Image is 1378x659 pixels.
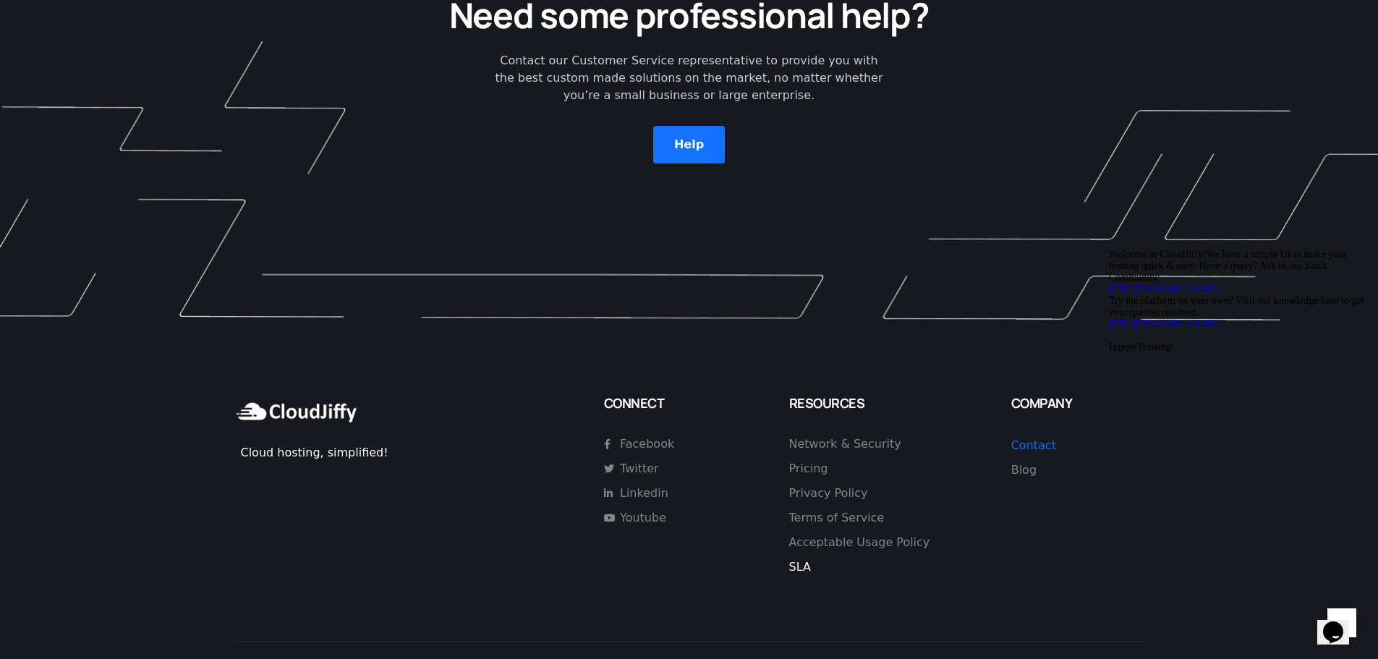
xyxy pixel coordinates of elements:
[789,558,811,576] span: SLA
[604,460,731,477] a: Twitter
[6,6,261,109] span: Welcome to CloudJiffy!We have a simple UI to make your hosting quick & easy. Have a query? Ask in...
[789,534,985,551] a: Acceptable Usage Policy
[789,395,997,412] h4: RESOURCES
[604,509,731,527] a: Youtube
[604,395,775,412] h4: CONNECT
[6,6,266,110] div: Welcome to CloudJiffy!We have a simple UI to make your hosting quick & easy. Have a query? Ask in...
[1103,243,1364,594] iframe: chat widget
[789,460,985,477] a: Pricing
[604,485,731,502] a: Linkedin
[789,460,828,477] span: Pricing
[789,509,985,527] a: Terms of Service
[616,460,659,477] span: Twitter
[1317,601,1364,645] iframe: chat widget
[604,435,731,453] a: Facebook
[789,485,985,502] a: Privacy Policy
[789,509,885,527] span: Terms of Service
[616,485,668,502] span: Linkedin
[789,534,930,551] span: Acceptable Usage Policy
[789,435,901,453] span: Network & Security
[241,444,590,462] div: Cloud hosting, simplified!
[1011,395,1145,412] h4: COMPANY
[616,509,666,527] span: Youtube
[653,126,725,163] button: Help
[653,137,725,151] a: Help
[616,435,674,453] span: Facebook
[789,485,868,502] span: Privacy Policy
[789,558,985,576] a: SLA
[6,75,116,86] a: [URL][DOMAIN_NAME]
[1011,463,1037,477] a: Blog
[490,52,888,104] div: Contact our Customer Service representative to provide you with the best custom made solutions on...
[1011,438,1056,452] a: Contact
[6,41,116,51] a: [URL][DOMAIN_NAME]
[789,435,985,453] a: Network & Security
